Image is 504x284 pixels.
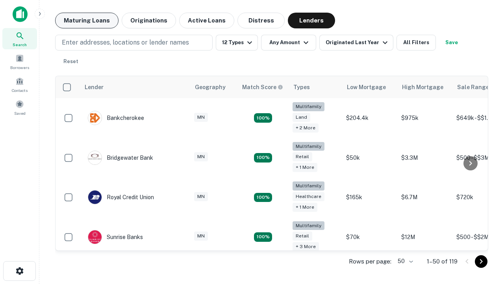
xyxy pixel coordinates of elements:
[293,242,319,251] div: + 3 more
[195,82,226,92] div: Geography
[342,138,397,178] td: $50k
[293,192,324,201] div: Healthcare
[13,41,27,48] span: Search
[397,217,452,257] td: $12M
[402,82,443,92] div: High Mortgage
[254,153,272,163] div: Matching Properties: 22, hasApolloMatch: undefined
[397,35,436,50] button: All Filters
[342,98,397,138] td: $204.4k
[88,190,154,204] div: Royal Credit Union
[2,51,37,72] a: Borrowers
[261,35,316,50] button: Any Amount
[293,232,312,241] div: Retail
[13,6,28,22] img: capitalize-icon.png
[254,232,272,242] div: Matching Properties: 29, hasApolloMatch: undefined
[88,111,144,125] div: Bankcherokee
[12,87,28,93] span: Contacts
[319,35,393,50] button: Originated Last Year
[293,142,324,151] div: Multifamily
[194,152,208,161] div: MN
[62,38,189,47] p: Enter addresses, locations or lender names
[475,255,487,268] button: Go to next page
[439,35,464,50] button: Save your search to get updates of matches that match your search criteria.
[14,110,26,116] span: Saved
[254,113,272,123] div: Matching Properties: 20, hasApolloMatch: undefined
[216,35,258,50] button: 12 Types
[58,54,83,69] button: Reset
[397,98,452,138] td: $975k
[194,192,208,201] div: MN
[55,35,213,50] button: Enter addresses, locations or lender names
[395,256,414,267] div: 50
[293,163,317,172] div: + 1 more
[10,64,29,71] span: Borrowers
[88,151,153,165] div: Bridgewater Bank
[179,13,234,28] button: Active Loans
[289,76,342,98] th: Types
[293,221,324,230] div: Multifamily
[397,76,452,98] th: High Mortgage
[88,230,102,244] img: picture
[254,193,272,202] div: Matching Properties: 18, hasApolloMatch: undefined
[242,83,283,92] div: Capitalize uses an advanced AI algorithm to match your search with the best lender. The match sco...
[88,230,143,244] div: Sunrise Banks
[397,177,452,217] td: $6.7M
[237,13,285,28] button: Distress
[293,82,310,92] div: Types
[237,76,289,98] th: Capitalize uses an advanced AI algorithm to match your search with the best lender. The match sco...
[2,97,37,118] a: Saved
[427,257,458,266] p: 1–50 of 119
[2,74,37,95] a: Contacts
[88,191,102,204] img: picture
[242,83,282,92] h6: Match Score
[342,217,397,257] td: $70k
[326,38,390,47] div: Originated Last Year
[293,152,312,161] div: Retail
[293,203,317,212] div: + 1 more
[55,13,119,28] button: Maturing Loans
[2,28,37,49] a: Search
[457,82,489,92] div: Sale Range
[293,113,310,122] div: Land
[397,138,452,178] td: $3.3M
[342,76,397,98] th: Low Mortgage
[465,196,504,234] iframe: Chat Widget
[342,177,397,217] td: $165k
[88,111,102,125] img: picture
[293,181,324,191] div: Multifamily
[347,82,386,92] div: Low Mortgage
[194,113,208,122] div: MN
[288,13,335,28] button: Lenders
[80,76,190,98] th: Lender
[293,123,319,133] div: + 2 more
[293,102,324,111] div: Multifamily
[349,257,391,266] p: Rows per page:
[122,13,176,28] button: Originations
[88,151,102,164] img: picture
[194,232,208,241] div: MN
[190,76,237,98] th: Geography
[85,82,104,92] div: Lender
